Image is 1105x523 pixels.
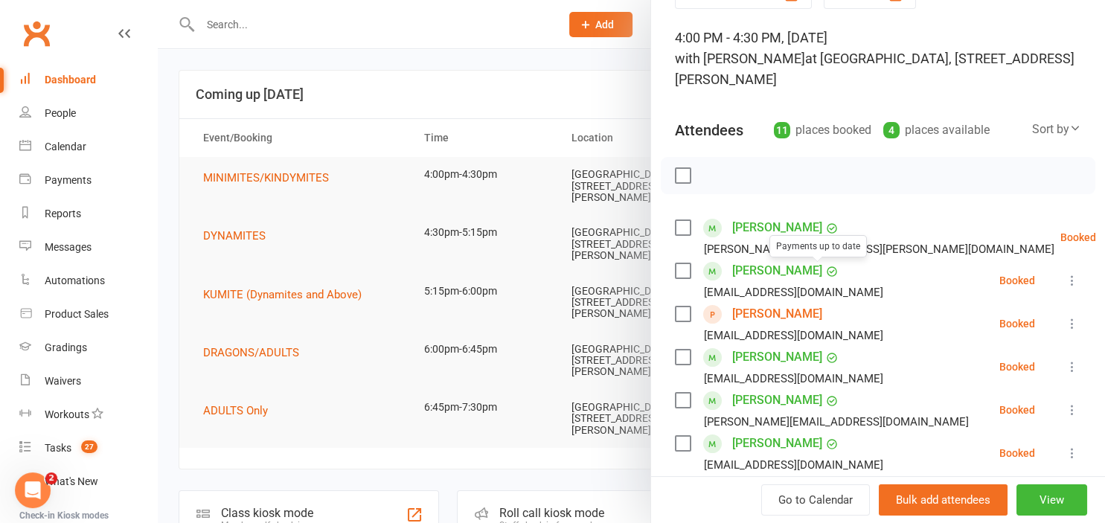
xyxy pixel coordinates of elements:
a: Payments [19,164,157,197]
div: Payments up to date [769,235,867,258]
div: [PERSON_NAME][EMAIL_ADDRESS][PERSON_NAME][DOMAIN_NAME] [704,240,1054,259]
a: [PERSON_NAME] [732,388,822,412]
a: [PERSON_NAME] [732,475,822,498]
div: Waivers [45,375,81,387]
a: Gradings [19,331,157,365]
div: What's New [45,475,98,487]
div: 4:00 PM - 4:30 PM, [DATE] [675,28,1081,90]
span: 2 [45,472,57,484]
div: Booked [1060,232,1096,243]
div: Sort by [1032,120,1081,139]
div: [EMAIL_ADDRESS][DOMAIN_NAME] [704,455,883,475]
div: 4 [883,122,900,138]
div: People [45,107,76,119]
a: Tasks 27 [19,431,157,465]
div: Calendar [45,141,86,153]
a: Go to Calendar [761,484,870,516]
span: at [GEOGRAPHIC_DATA], [STREET_ADDRESS][PERSON_NAME] [675,51,1074,87]
div: Dashboard [45,74,96,86]
div: Workouts [45,408,89,420]
a: [PERSON_NAME] [732,216,822,240]
div: Automations [45,275,105,286]
a: Dashboard [19,63,157,97]
div: 11 [774,122,790,138]
iframe: Intercom live chat [15,472,51,508]
a: Automations [19,264,157,298]
a: Workouts [19,398,157,431]
div: [PERSON_NAME][EMAIL_ADDRESS][DOMAIN_NAME] [704,412,969,431]
div: Booked [999,405,1035,415]
div: Tasks [45,442,71,454]
div: Booked [999,448,1035,458]
div: Payments [45,174,92,186]
div: Reports [45,208,81,219]
div: Product Sales [45,308,109,320]
span: with [PERSON_NAME] [675,51,805,66]
div: places available [883,120,990,141]
div: Booked [999,362,1035,372]
div: [EMAIL_ADDRESS][DOMAIN_NAME] [704,326,883,345]
a: Messages [19,231,157,264]
a: What's New [19,465,157,498]
a: People [19,97,157,130]
a: Clubworx [18,15,55,52]
button: View [1016,484,1087,516]
a: Waivers [19,365,157,398]
div: Attendees [675,120,743,141]
div: places booked [774,120,871,141]
span: 27 [81,440,97,453]
a: Reports [19,197,157,231]
a: [PERSON_NAME] [732,345,822,369]
div: Messages [45,241,92,253]
a: [PERSON_NAME] [732,259,822,283]
div: [EMAIL_ADDRESS][DOMAIN_NAME] [704,283,883,302]
div: Gradings [45,341,87,353]
a: Product Sales [19,298,157,331]
a: Calendar [19,130,157,164]
button: Bulk add attendees [879,484,1008,516]
div: Booked [999,275,1035,286]
div: Booked [999,318,1035,329]
a: [PERSON_NAME] [732,431,822,455]
a: [PERSON_NAME] [732,302,822,326]
div: [EMAIL_ADDRESS][DOMAIN_NAME] [704,369,883,388]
